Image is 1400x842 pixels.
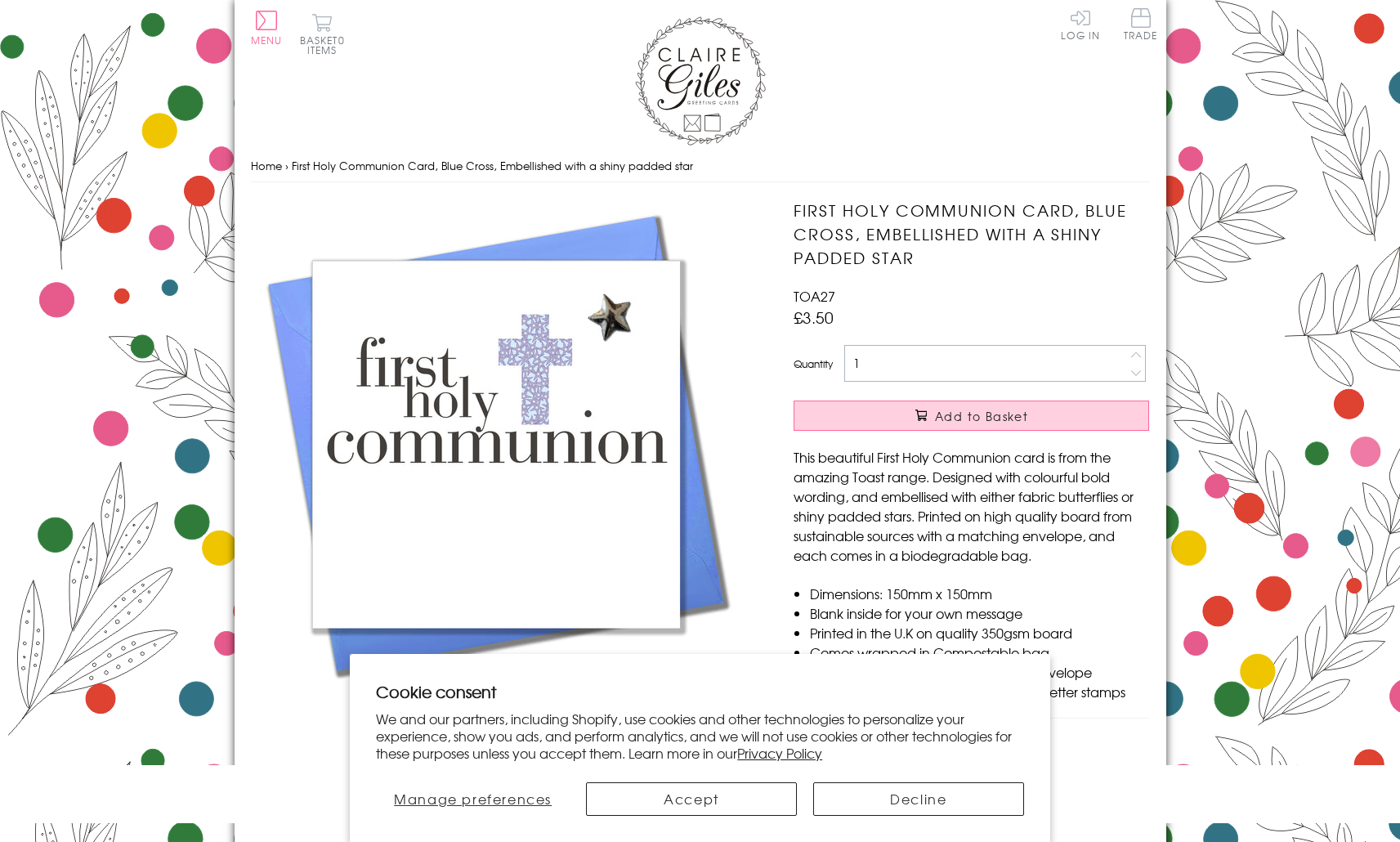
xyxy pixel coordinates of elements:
span: £3.50 [794,306,834,329]
a: Trade [1124,8,1158,43]
h2: Cookie consent [376,680,1024,703]
button: Add to Basket [794,401,1149,431]
h1: First Holy Communion Card, Blue Cross, Embellished with a shiny padded star [794,199,1149,269]
span: › [285,158,288,173]
button: Manage preferences [376,782,570,816]
span: Trade [1124,8,1158,40]
a: Log In [1061,8,1100,40]
nav: breadcrumbs [251,150,1150,183]
button: Menu [251,11,283,45]
span: First Holy Communion Card, Blue Cross, Embellished with a shiny padded star [292,158,693,173]
a: Privacy Policy [737,743,822,763]
li: Blank inside for your own message [810,603,1149,623]
p: We and our partners, including Shopify, use cookies and other technologies to personalize your ex... [376,710,1024,761]
span: Menu [251,33,283,47]
span: Add to Basket [935,408,1028,424]
span: 0 items [307,33,345,57]
a: Home [251,158,282,173]
button: Accept [586,782,797,816]
img: First Holy Communion Card, Blue Cross, Embellished with a shiny padded star [251,199,741,689]
button: Basket0 items [300,13,345,55]
span: Manage preferences [394,789,552,808]
li: Dimensions: 150mm x 150mm [810,584,1149,603]
label: Quantity [794,356,833,371]
p: This beautiful First Holy Communion card is from the amazing Toast range. Designed with colourful... [794,447,1149,565]
li: Printed in the U.K on quality 350gsm board [810,623,1149,643]
span: TOA27 [794,286,835,306]
button: Decline [813,782,1024,816]
li: Comes wrapped in Compostable bag [810,643,1149,662]
img: Claire Giles Greetings Cards [635,16,766,146]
